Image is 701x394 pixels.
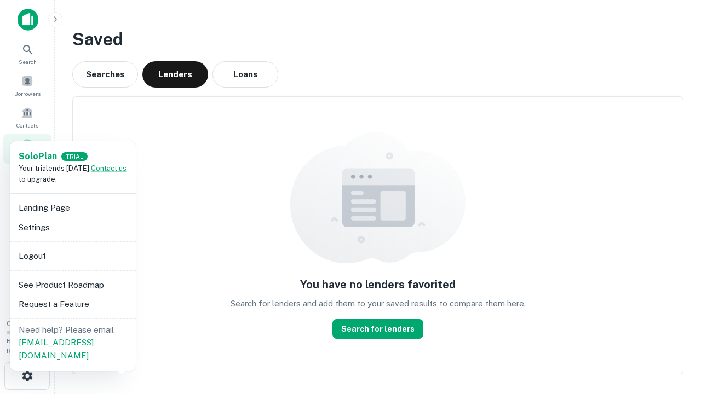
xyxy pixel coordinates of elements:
[14,218,131,237] li: Settings
[14,198,131,218] li: Landing Page
[14,246,131,266] li: Logout
[91,164,127,172] a: Contact us
[61,152,88,161] div: TRIAL
[19,150,57,163] a: SoloPlan
[19,338,94,360] a: [EMAIL_ADDRESS][DOMAIN_NAME]
[19,164,127,183] span: Your trial ends [DATE]. to upgrade.
[14,275,131,295] li: See Product Roadmap
[14,294,131,314] li: Request a Feature
[19,151,57,161] strong: Solo Plan
[646,306,701,359] iframe: Chat Widget
[19,323,127,362] p: Need help? Please email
